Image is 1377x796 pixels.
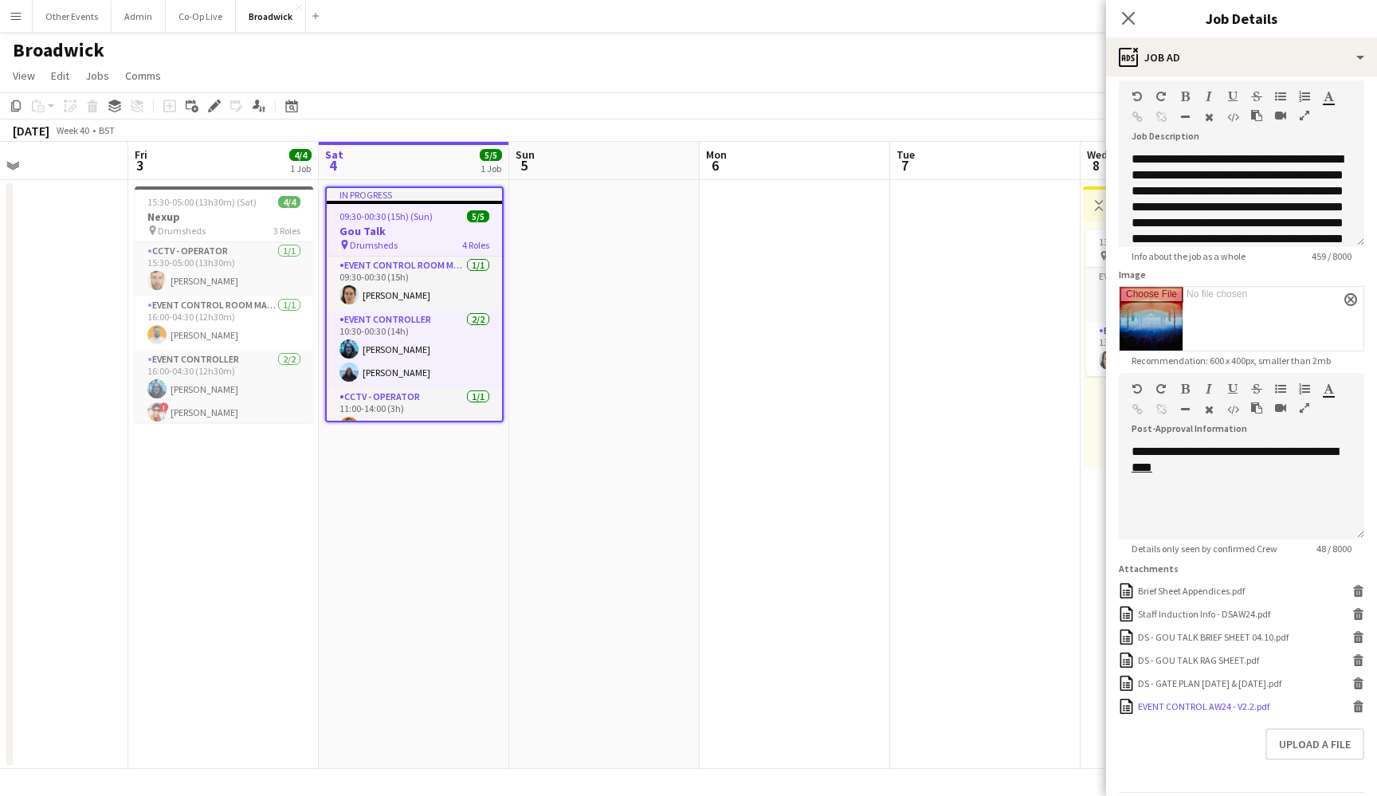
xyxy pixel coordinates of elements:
[1227,111,1238,124] button: HTML Code
[1132,382,1143,395] button: Undo
[480,149,502,161] span: 5/5
[1203,111,1214,124] button: Clear Formatting
[1106,8,1377,29] h3: Job Details
[325,186,504,422] app-job-card: In progress09:30-00:30 (15h) (Sun)5/5Gou Talk Drumsheds4 RolesEvent Control Room Manager1/109:30-...
[45,65,76,86] a: Edit
[135,296,313,351] app-card-role: Event Control Room Manager1/116:00-04:30 (12h30m)[PERSON_NAME]
[462,239,489,251] span: 4 Roles
[1251,90,1262,103] button: Strikethrough
[1179,403,1191,416] button: Horizontal Line
[135,186,313,422] app-job-card: 15:30-05:00 (13h30m) (Sat)4/4Nexup Drumsheds3 RolesCCTV - Operator1/115:30-05:00 (13h30m)[PERSON_...
[1275,90,1286,103] button: Unordered List
[1179,111,1191,124] button: Horizontal Line
[159,402,169,412] span: !
[339,210,433,222] span: 09:30-00:30 (15h) (Sun)
[1299,90,1310,103] button: Ordered List
[1087,147,1108,162] span: Wed
[1299,250,1364,262] span: 459 / 8000
[1203,382,1214,395] button: Italic
[1203,90,1214,103] button: Italic
[1265,728,1364,760] button: Upload a file
[1275,382,1286,395] button: Unordered List
[1138,654,1259,666] div: DS - GOU TALK RAG SHEET.pdf
[323,156,343,174] span: 4
[135,210,313,224] h3: Nexup
[1138,608,1270,620] div: Staff Induction Info - DSAW24.pdf
[894,156,915,174] span: 7
[1251,382,1262,395] button: Strikethrough
[53,124,92,136] span: Week 40
[1086,229,1265,376] app-job-card: 13:00-18:00 (5h)1/1 Drumsheds1 RoleEvent ControllerEvent Control Room Manager1/113:00-18:00 (5h)[...
[1086,268,1265,322] app-card-role-placeholder: Event Controller
[1323,90,1334,103] button: Text Color
[1251,402,1262,414] button: Paste as plain text
[1155,382,1167,395] button: Redo
[125,69,161,83] span: Comms
[896,147,915,162] span: Tue
[85,69,109,83] span: Jobs
[481,163,501,174] div: 1 Job
[516,147,535,162] span: Sun
[1227,90,1238,103] button: Underline
[6,65,41,86] a: View
[1304,543,1364,555] span: 48 / 8000
[513,156,535,174] span: 5
[1119,355,1344,367] span: Recommendation: 600 x 400px, smaller than 2mb
[1106,38,1377,76] div: Job Ad
[147,196,257,208] span: 15:30-05:00 (13h30m) (Sat)
[119,65,167,86] a: Comms
[135,147,147,162] span: Fri
[13,69,35,83] span: View
[1138,700,1269,712] div: EVENT CONTROL AW24 - V2.2.pdf
[278,196,300,208] span: 4/4
[467,210,489,222] span: 5/5
[13,38,104,62] h1: Broadwick
[158,225,206,237] span: Drumsheds
[13,123,49,139] div: [DATE]
[1138,585,1245,597] div: Brief Sheet Appendices.pdf
[1227,382,1238,395] button: Underline
[327,224,502,238] h3: Gou Talk
[132,156,147,174] span: 3
[289,149,312,161] span: 4/4
[327,388,502,442] app-card-role: CCTV - Operator1/111:00-14:00 (3h)[PERSON_NAME]
[1138,677,1281,689] div: DS - GATE PLAN 3rd & 4th OCTOBER.pdf
[99,124,115,136] div: BST
[112,1,166,32] button: Admin
[1275,109,1286,122] button: Insert video
[33,1,112,32] button: Other Events
[327,188,502,201] div: In progress
[1086,322,1265,376] app-card-role: Event Control Room Manager1/113:00-18:00 (5h)[PERSON_NAME]
[1099,236,1163,248] span: 13:00-18:00 (5h)
[1119,543,1290,555] span: Details only seen by confirmed Crew
[1085,156,1108,174] span: 8
[350,239,398,251] span: Drumsheds
[1227,403,1238,416] button: HTML Code
[236,1,306,32] button: Broadwick
[1251,109,1262,122] button: Paste as plain text
[166,1,236,32] button: Co-Op Live
[1119,563,1179,574] label: Attachments
[1179,90,1191,103] button: Bold
[325,147,343,162] span: Sat
[1299,109,1310,122] button: Fullscreen
[135,351,313,428] app-card-role: Event Controller2/216:00-04:30 (12h30m)[PERSON_NAME]![PERSON_NAME]
[1323,382,1334,395] button: Text Color
[1119,250,1258,262] span: Info about the job as a whole
[327,311,502,388] app-card-role: Event Controller2/210:30-00:30 (14h)[PERSON_NAME][PERSON_NAME]
[1138,631,1289,643] div: DS - GOU TALK BRIEF SHEET 04.10.pdf
[1203,403,1214,416] button: Clear Formatting
[327,257,502,311] app-card-role: Event Control Room Manager1/109:30-00:30 (15h)[PERSON_NAME]
[273,225,300,237] span: 3 Roles
[51,69,69,83] span: Edit
[1132,90,1143,103] button: Undo
[1155,90,1167,103] button: Redo
[706,147,727,162] span: Mon
[1179,382,1191,395] button: Bold
[1275,402,1286,414] button: Insert video
[79,65,116,86] a: Jobs
[290,163,311,174] div: 1 Job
